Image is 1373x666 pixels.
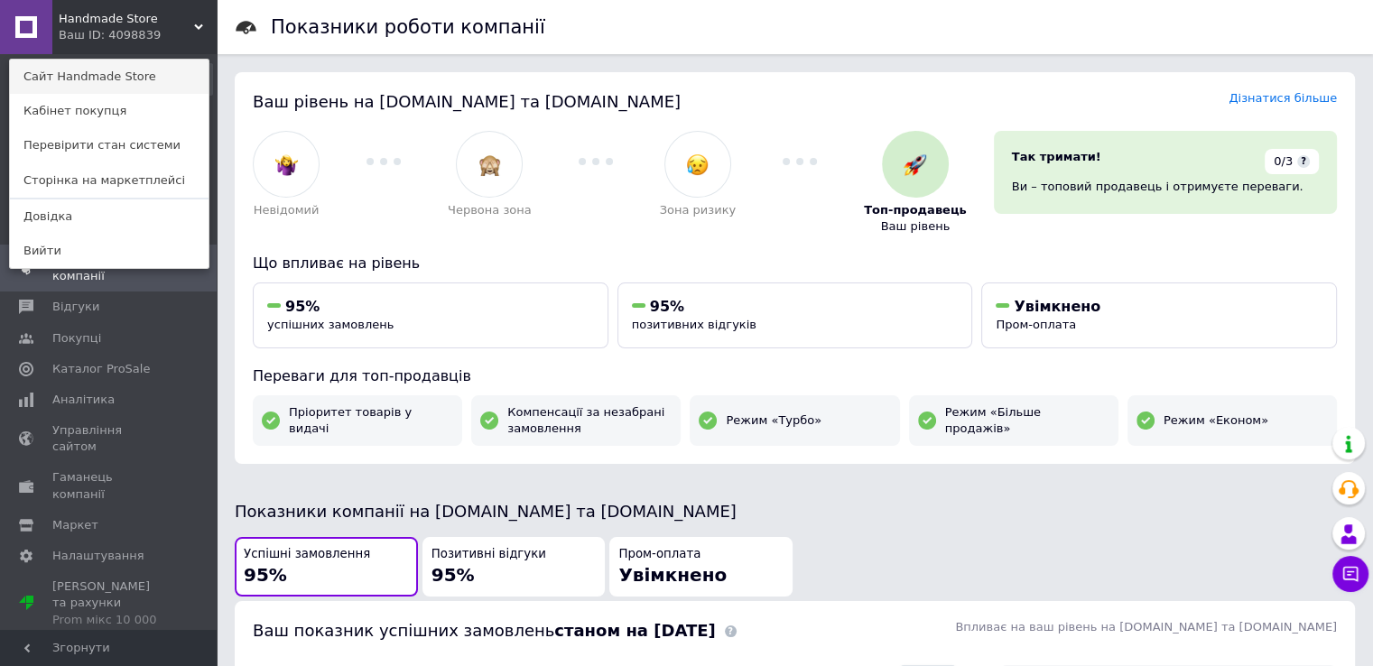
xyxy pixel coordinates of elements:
div: Ваш ID: 4098839 [59,27,135,43]
span: Налаштування [52,548,144,564]
a: Сторінка на маркетплейсі [10,163,209,198]
span: Що впливає на рівень [253,254,420,272]
button: Позитивні відгуки95% [422,537,606,597]
span: 95% [431,564,475,586]
a: Сайт Handmade Store [10,60,209,94]
span: ? [1297,155,1310,168]
a: Вийти [10,234,209,268]
span: Увімкнено [1014,298,1100,315]
span: Покупці [52,330,101,347]
button: УвімкненоПром-оплата [981,282,1337,348]
span: Ваш рівень на [DOMAIN_NAME] та [DOMAIN_NAME] [253,92,681,111]
span: Пром-оплата [996,318,1076,331]
span: Показники компанії на [DOMAIN_NAME] та [DOMAIN_NAME] [235,502,737,521]
span: успішних замовлень [267,318,394,331]
span: Гаманець компанії [52,469,167,502]
a: Довідка [10,199,209,234]
span: 95% [650,298,684,315]
span: Впливає на ваш рівень на [DOMAIN_NAME] та [DOMAIN_NAME] [955,620,1337,634]
span: позитивних відгуків [632,318,756,331]
a: Перевірити стан системи [10,128,209,162]
span: Увімкнено [618,564,727,586]
span: Ваш показник успішних замовлень [253,621,716,640]
span: Режим «Економ» [1164,412,1268,429]
button: 95%успішних замовлень [253,282,608,348]
img: :disappointed_relieved: [686,153,709,176]
button: Чат з покупцем [1332,556,1368,592]
span: Успішні замовлення [244,546,370,563]
span: Пром-оплата [618,546,700,563]
span: Каталог ProSale [52,361,150,377]
button: 95%позитивних відгуків [617,282,973,348]
a: Кабінет покупця [10,94,209,128]
span: Ваш рівень [881,218,951,235]
button: Пром-оплатаУвімкнено [609,537,793,597]
span: [PERSON_NAME] та рахунки [52,578,167,628]
span: Управління сайтом [52,422,167,455]
span: Невідомий [254,202,320,218]
span: Топ-продавець [864,202,967,218]
span: Зона ризику [660,202,737,218]
span: Так тримати! [1012,150,1101,163]
span: Переваги для топ-продавців [253,367,471,384]
button: Успішні замовлення95% [235,537,418,597]
span: Червона зона [448,202,532,218]
img: :rocket: [904,153,926,176]
span: Відгуки [52,299,99,315]
span: Режим «Більше продажів» [945,404,1109,437]
img: :woman-shrugging: [275,153,298,176]
span: Позитивні відгуки [431,546,546,563]
span: Handmade Store [59,11,194,27]
div: Prom мікс 10 000 [52,612,167,628]
span: Маркет [52,517,98,533]
a: Дізнатися більше [1229,91,1337,105]
span: 95% [244,564,287,586]
span: 95% [285,298,320,315]
span: Аналітика [52,392,115,408]
span: Пріоритет товарів у видачі [289,404,453,437]
b: станом на [DATE] [554,621,715,640]
span: Компенсації за незабрані замовлення [507,404,672,437]
span: Режим «Турбо» [726,412,821,429]
img: :see_no_evil: [478,153,501,176]
div: Ви – топовий продавець і отримуєте переваги. [1012,179,1319,195]
div: 0/3 [1265,149,1319,174]
h1: Показники роботи компанії [271,16,545,38]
